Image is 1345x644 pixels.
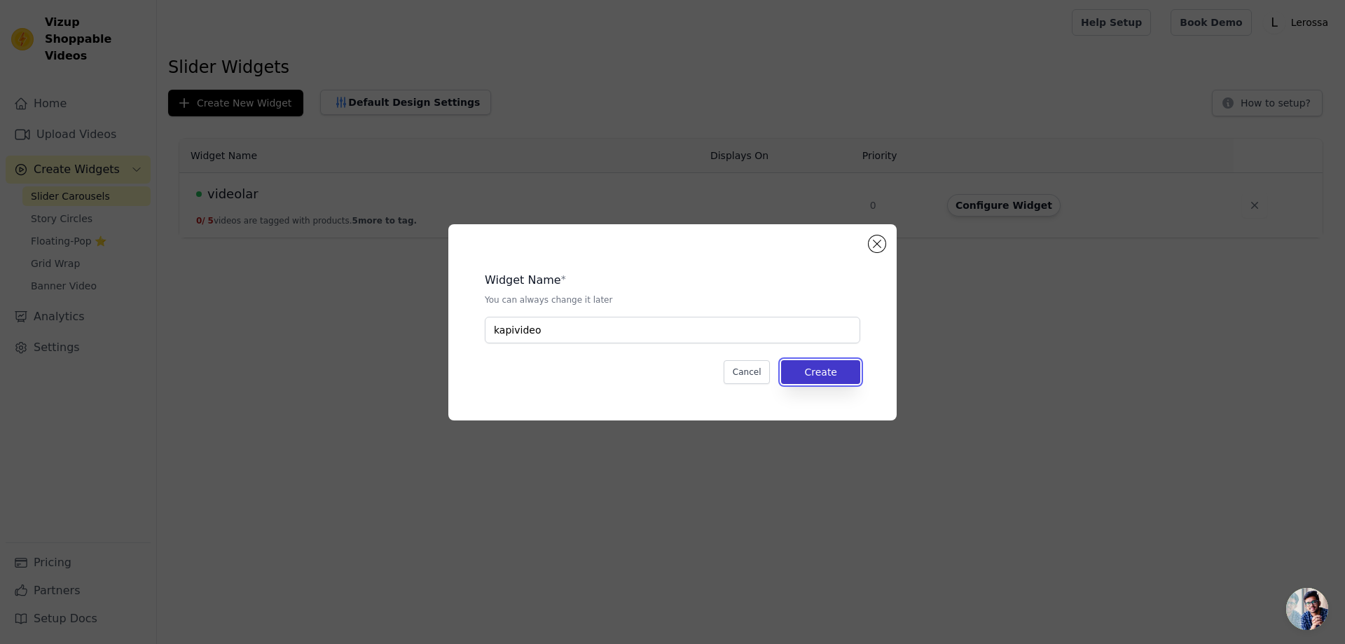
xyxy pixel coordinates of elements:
button: Close modal [869,235,885,252]
button: Create [781,360,860,384]
p: You can always change it later [485,294,860,306]
button: Cancel [724,360,771,384]
a: Açık sohbet [1286,588,1328,630]
legend: Widget Name [485,272,561,289]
